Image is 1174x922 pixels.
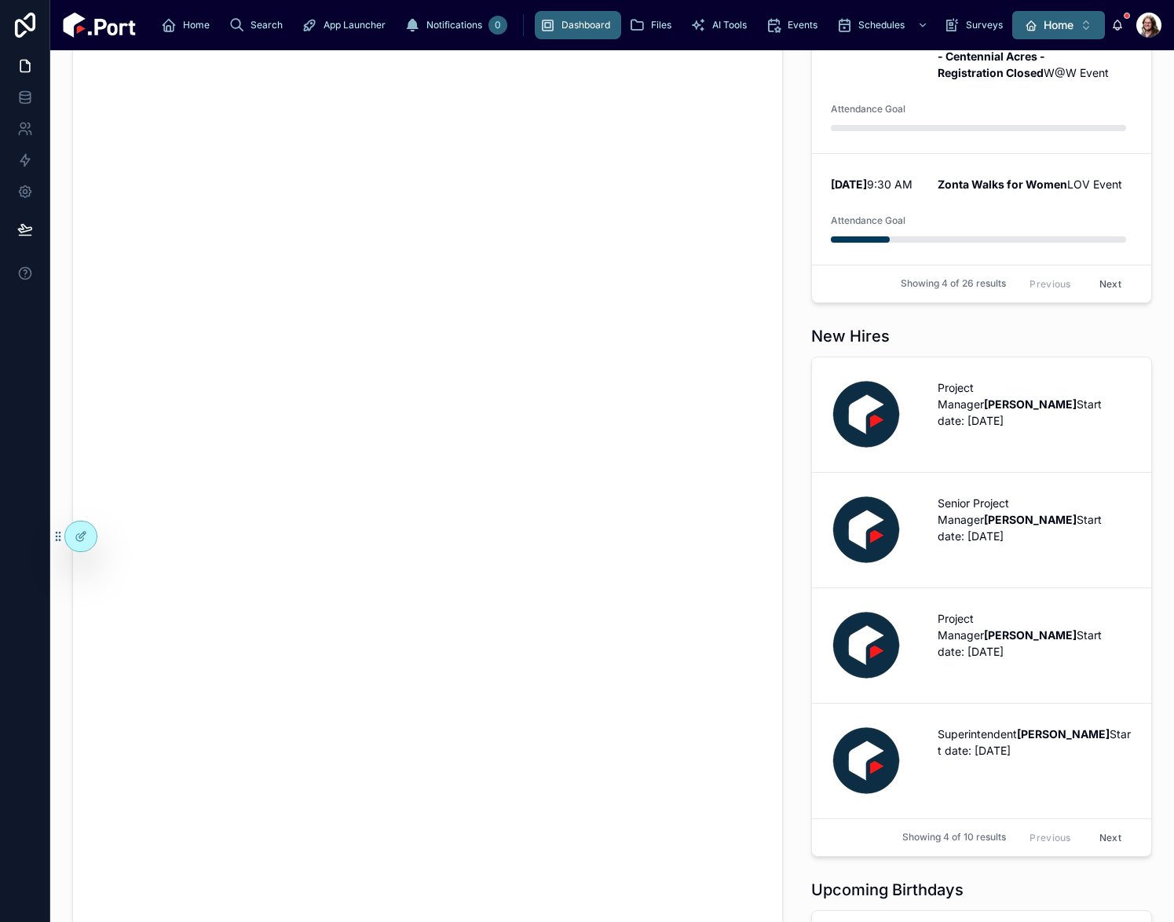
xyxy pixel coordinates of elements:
[831,495,902,565] img: Backup Image
[984,513,1077,526] strong: [PERSON_NAME]
[938,726,1132,759] p: Superintendent Start date: [DATE]
[938,177,1067,191] strong: Zonta Walks for Women
[651,19,671,31] span: Files
[224,11,294,39] a: Search
[561,19,610,31] span: Dashboard
[831,726,902,796] img: Backup Image
[832,11,936,39] a: Schedules
[831,176,919,192] p: 9:30 AM
[148,8,1012,42] div: scrollable content
[686,11,758,39] a: AI Tools
[831,610,902,681] img: Backup Image
[535,11,621,39] a: Dashboard
[1088,272,1132,296] button: Next
[156,11,221,39] a: Home
[812,9,1151,153] a: NAWIC Annual Golf Scramble - Centennial Acres - Registration ClosedW@W EventAttendance Goal
[938,176,1132,192] p: LOV Event
[811,325,890,347] h1: New Hires
[63,13,136,38] img: App logo
[251,19,283,31] span: Search
[1017,727,1110,741] strong: [PERSON_NAME]
[426,19,482,31] span: Notifications
[831,103,1132,115] span: Attendance Goal
[1012,11,1105,39] button: Select Button
[400,11,512,39] a: Notifications0
[901,277,1006,290] span: Showing 4 of 26 results
[938,31,1132,81] p: W@W Event
[938,33,1099,79] strong: NAWIC Annual Golf Scramble - Centennial Acres - Registration Closed
[938,379,1132,429] p: Project Manager Start date: [DATE]
[488,16,507,35] div: 0
[831,214,1132,227] span: Attendance Goal
[761,11,828,39] a: Events
[984,397,1077,411] strong: [PERSON_NAME]
[324,19,386,31] span: App Launcher
[938,495,1132,544] p: Senior Project Manager Start date: [DATE]
[966,19,1003,31] span: Surveys
[1044,17,1073,33] span: Home
[811,879,964,901] h1: Upcoming Birthdays
[712,19,747,31] span: AI Tools
[788,19,817,31] span: Events
[812,153,1151,265] a: [DATE]9:30 AMZonta Walks for WomenLOV EventAttendance Goal
[831,379,902,450] img: Backup Image
[183,19,210,31] span: Home
[1088,825,1132,850] button: Next
[984,628,1077,642] strong: [PERSON_NAME]
[858,19,905,31] span: Schedules
[624,11,682,39] a: Files
[831,177,867,191] strong: [DATE]
[902,831,1006,843] span: Showing 4 of 10 results
[938,610,1132,660] p: Project Manager Start date: [DATE]
[939,11,1014,39] a: Surveys
[297,11,397,39] a: App Launcher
